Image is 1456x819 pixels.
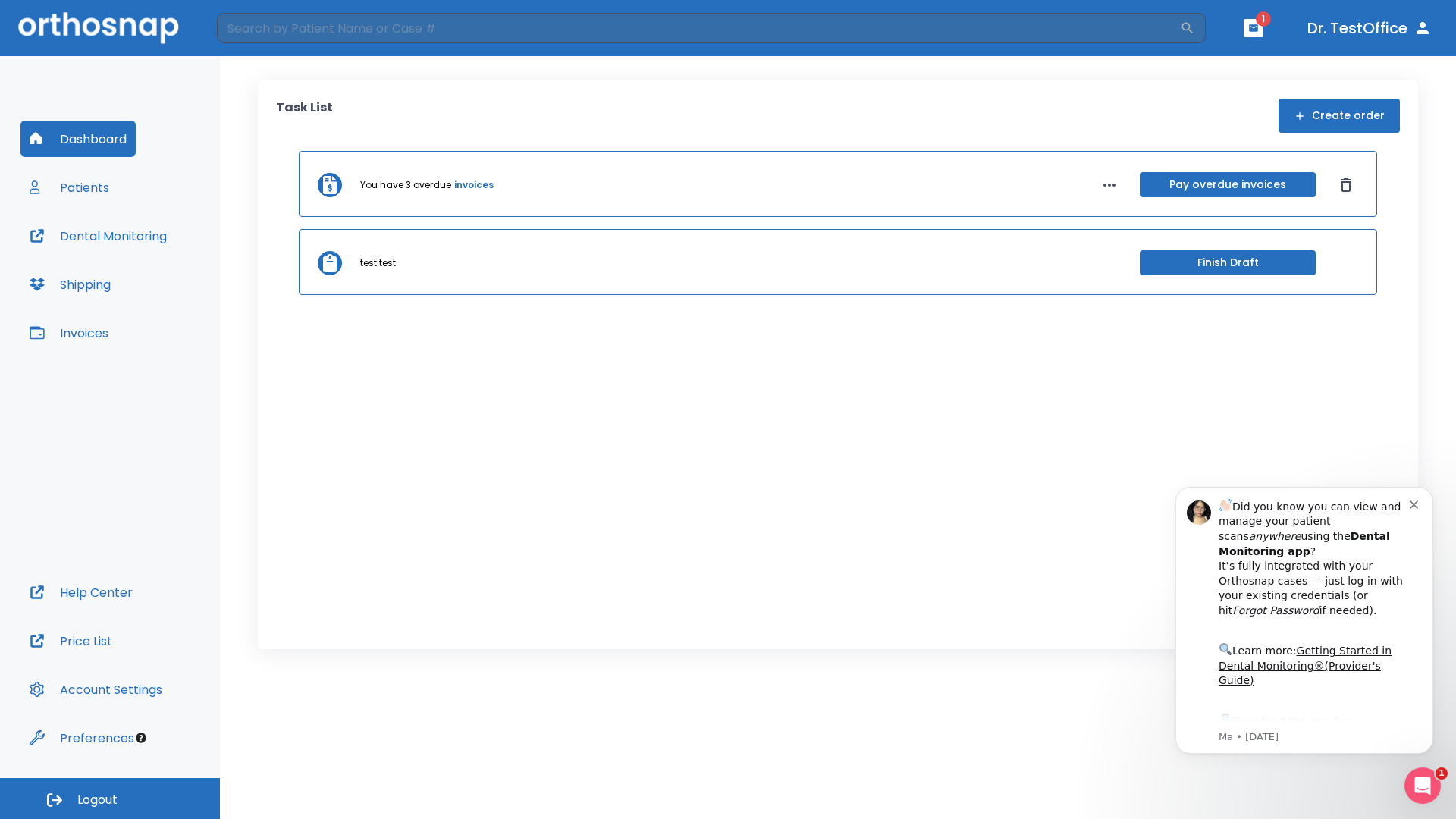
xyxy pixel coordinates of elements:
[20,169,118,206] button: Patients
[360,178,451,192] p: You have 3 overdue
[1279,99,1400,133] button: Create order
[1256,11,1271,27] span: 1
[257,33,269,45] button: Dismiss notification
[1436,767,1448,780] span: 1
[20,266,120,303] button: Shipping
[66,251,201,278] a: App Store
[1140,250,1316,275] button: Finish Draft
[276,99,333,133] p: Task List
[217,13,1180,43] input: Search by Patient Name or Case #
[1301,14,1438,42] button: Dr. TestOffice
[77,792,118,808] span: Logout
[1404,767,1441,804] iframe: Intercom live chat
[360,256,396,270] p: test test
[20,121,136,157] button: Dashboard
[20,315,118,351] button: Invoices
[20,218,176,254] button: Dental Monitoring
[66,266,257,280] p: Message from Ma, sent 4w ago
[1153,464,1456,778] iframe: Intercom notifications message
[1140,172,1316,197] button: Pay overdue invoices
[18,12,179,43] img: Orthosnap
[20,671,171,708] button: Account Settings
[20,574,142,610] button: Help Center
[134,731,148,745] div: Tooltip anchor
[66,247,257,325] div: Download the app: | ​ Let us know if you need help getting started!
[20,623,121,659] button: Price List
[20,720,143,756] button: Preferences
[1334,173,1358,197] button: Dismiss
[454,178,494,192] a: invoices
